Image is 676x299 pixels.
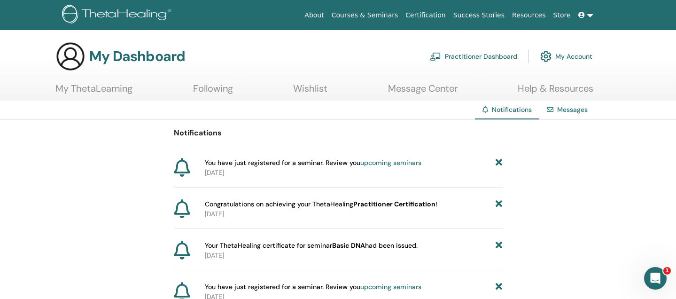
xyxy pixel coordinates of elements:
[205,251,503,260] p: [DATE]
[540,48,552,64] img: cog.svg
[193,83,233,101] a: Following
[388,83,458,101] a: Message Center
[301,7,327,24] a: About
[644,267,667,290] iframe: Intercom live chat
[360,158,421,167] a: upcoming seminars
[450,7,508,24] a: Success Stories
[550,7,575,24] a: Store
[205,199,437,209] span: Congratulations on achieving your ThetaHealing !
[332,241,365,250] b: Basic DNA
[430,52,441,61] img: chalkboard-teacher.svg
[205,209,503,219] p: [DATE]
[174,127,503,139] p: Notifications
[402,7,449,24] a: Certification
[540,46,592,67] a: My Account
[360,283,421,291] a: upcoming seminars
[492,105,532,114] span: Notifications
[508,7,550,24] a: Resources
[55,41,85,71] img: generic-user-icon.jpg
[518,83,593,101] a: Help & Resources
[293,83,327,101] a: Wishlist
[205,158,421,168] span: You have just registered for a seminar. Review you
[89,48,185,65] h3: My Dashboard
[205,168,503,178] p: [DATE]
[430,46,517,67] a: Practitioner Dashboard
[205,282,421,292] span: You have just registered for a seminar. Review you
[205,241,418,251] span: Your ThetaHealing certificate for seminar had been issued.
[663,267,671,275] span: 1
[62,5,174,26] img: logo.png
[557,105,588,114] a: Messages
[55,83,132,101] a: My ThetaLearning
[353,200,435,208] b: Practitioner Certification
[328,7,402,24] a: Courses & Seminars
